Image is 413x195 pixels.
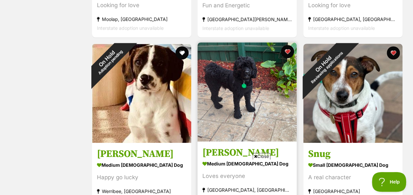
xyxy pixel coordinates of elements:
span: Adoption pending [97,49,124,75]
span: Interstate adoption unavailable [97,25,164,31]
h3: Snug [308,148,398,160]
div: Looking for love [97,1,186,10]
span: Close [253,153,270,160]
button: favourite [175,46,189,59]
span: Interstate adoption unavailable [308,25,375,31]
img: Charlie [197,42,297,141]
iframe: Advertisement [47,162,366,192]
button: favourite [387,46,400,59]
img: Winston [92,44,191,143]
span: Reviewing applications [310,51,344,84]
h3: [PERSON_NAME] [97,148,186,160]
div: On Hold [80,31,137,89]
div: Looking for love [308,1,398,10]
iframe: Help Scout Beacon - Open [372,172,406,192]
h3: [PERSON_NAME] [202,146,292,159]
div: [GEOGRAPHIC_DATA], [GEOGRAPHIC_DATA] [308,15,398,24]
div: Fun and Energetic [202,1,292,10]
div: [GEOGRAPHIC_DATA][PERSON_NAME][GEOGRAPHIC_DATA] [202,15,292,24]
button: favourite [281,45,294,58]
a: On HoldReviewing applications [303,138,402,144]
a: On HoldAdoption pending [92,138,191,144]
div: small [DEMOGRAPHIC_DATA] Dog [308,160,398,170]
div: On Hold [288,29,361,102]
img: Snug [303,44,402,143]
div: Moolap, [GEOGRAPHIC_DATA] [97,15,186,24]
span: Interstate adoption unavailable [202,25,269,31]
